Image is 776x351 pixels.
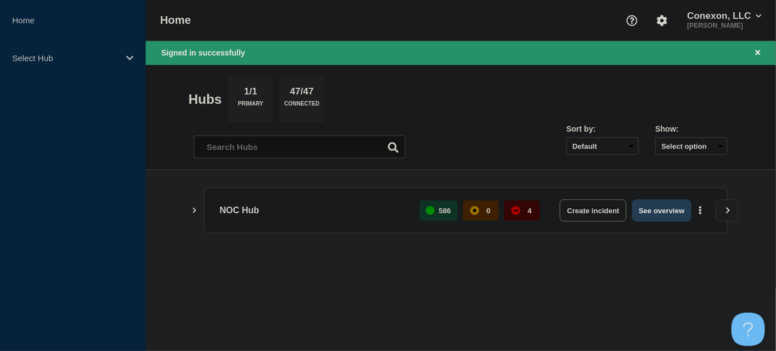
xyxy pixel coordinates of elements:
[284,101,319,112] p: Connected
[655,137,728,155] button: Select option
[240,86,262,101] p: 1/1
[566,137,639,155] select: Sort by
[566,124,639,133] div: Sort by:
[12,53,119,63] p: Select Hub
[238,101,263,112] p: Primary
[439,207,451,215] p: 586
[685,11,764,22] button: Conexon, LLC
[161,48,245,57] span: Signed in successfully
[160,14,191,27] h1: Home
[732,313,765,346] iframe: Help Scout Beacon - Open
[486,207,490,215] p: 0
[751,47,765,59] button: Close banner
[632,199,691,222] button: See overview
[655,124,728,133] div: Show:
[192,207,197,215] button: Show Connected Hubs
[470,206,479,215] div: affected
[528,207,531,215] p: 4
[620,9,644,32] button: Support
[286,86,318,101] p: 47/47
[716,199,738,222] button: View
[220,199,407,222] p: NOC Hub
[650,9,674,32] button: Account settings
[560,199,626,222] button: Create incident
[685,22,764,29] p: [PERSON_NAME]
[693,200,708,221] button: More actions
[194,136,405,158] input: Search Hubs
[511,206,520,215] div: down
[188,92,222,107] h2: Hubs
[426,206,435,215] div: up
